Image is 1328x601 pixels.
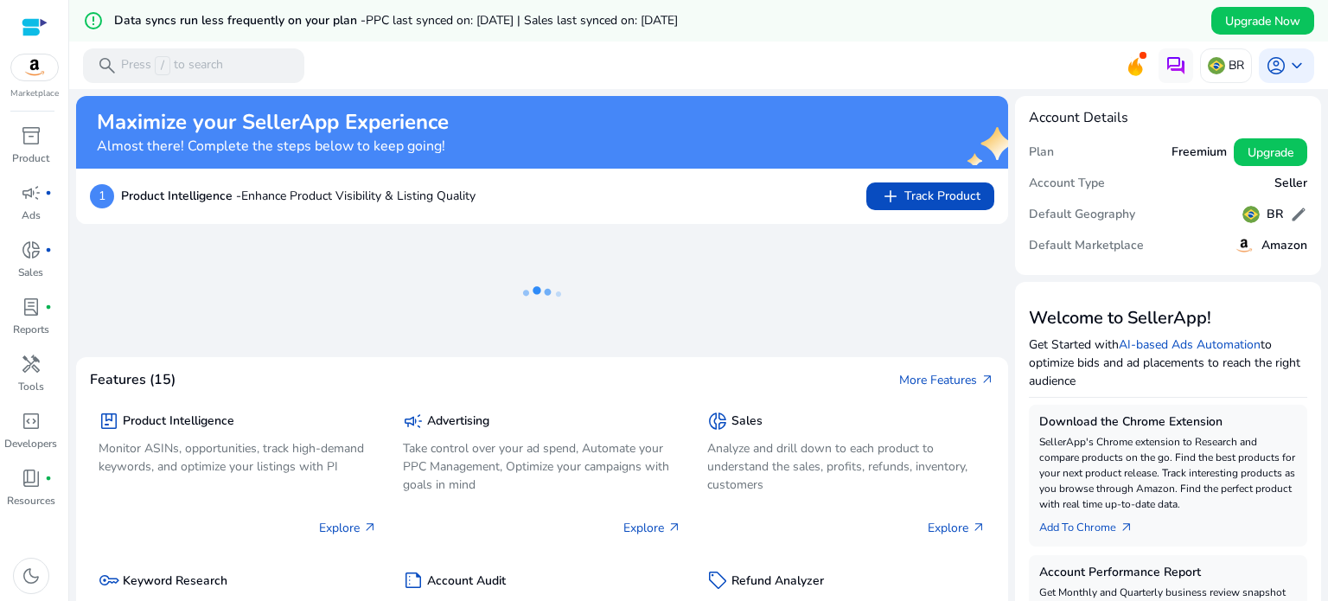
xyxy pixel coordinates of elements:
[1172,145,1227,160] h5: Freemium
[403,411,424,432] span: campaign
[928,519,986,537] p: Explore
[1267,208,1283,222] h5: BR
[667,521,681,534] span: arrow_outward
[1120,521,1133,534] span: arrow_outward
[11,54,58,80] img: amazon.svg
[83,10,104,31] mat-icon: error_outline
[7,493,55,508] p: Resources
[21,354,41,374] span: handyman
[1029,336,1307,390] p: Get Started with to optimize bids and ad placements to reach the right audience
[1225,12,1300,30] span: Upgrade Now
[1248,144,1293,162] span: Upgrade
[155,56,170,75] span: /
[121,188,241,204] b: Product Intelligence -
[121,187,476,205] p: Enhance Product Visibility & Listing Quality
[1029,239,1144,253] h5: Default Marketplace
[123,414,234,429] h5: Product Intelligence
[1286,55,1307,76] span: keyboard_arrow_down
[623,519,681,537] p: Explore
[1029,145,1054,160] h5: Plan
[1029,308,1307,329] h3: Welcome to SellerApp!
[45,475,52,482] span: fiber_manual_record
[980,373,994,387] span: arrow_outward
[1242,206,1260,223] img: br.svg
[21,182,41,203] span: campaign
[1039,434,1297,512] p: SellerApp's Chrome extension to Research and compare products on the go. Find the best products f...
[427,414,489,429] h5: Advertising
[1029,176,1105,191] h5: Account Type
[403,570,424,591] span: summarize
[45,189,52,196] span: fiber_manual_record
[99,411,119,432] span: package
[97,138,449,155] h4: Almost there! Complete the steps below to keep going!
[4,436,57,451] p: Developers
[121,56,223,75] p: Press to search
[21,297,41,317] span: lab_profile
[731,574,824,589] h5: Refund Analyzer
[1234,138,1307,166] button: Upgrade
[319,519,377,537] p: Explore
[21,566,41,586] span: dark_mode
[97,110,449,135] h2: Maximize your SellerApp Experience
[21,411,41,432] span: code_blocks
[90,184,114,208] p: 1
[97,55,118,76] span: search
[22,208,41,223] p: Ads
[972,521,986,534] span: arrow_outward
[403,439,681,494] p: Take control over your ad spend, Automate your PPC Management, Optimize your campaigns with goals...
[363,521,377,534] span: arrow_outward
[90,372,176,388] h4: Features (15)
[1211,7,1314,35] button: Upgrade Now
[866,182,994,210] button: addTrack Product
[10,87,59,100] p: Marketplace
[1266,55,1286,76] span: account_circle
[45,304,52,310] span: fiber_manual_record
[1274,176,1307,191] h5: Seller
[899,371,994,389] a: More Featuresarrow_outward
[45,246,52,253] span: fiber_manual_record
[1039,415,1297,430] h5: Download the Chrome Extension
[880,186,901,207] span: add
[21,240,41,260] span: donut_small
[1119,336,1261,353] a: AI-based Ads Automation
[18,379,44,394] p: Tools
[1208,57,1225,74] img: br.svg
[18,265,43,280] p: Sales
[123,574,227,589] h5: Keyword Research
[1029,208,1135,222] h5: Default Geography
[1039,566,1297,580] h5: Account Performance Report
[1290,206,1307,223] span: edit
[1261,239,1307,253] h5: Amazon
[21,468,41,489] span: book_4
[880,186,980,207] span: Track Product
[1029,110,1128,126] h4: Account Details
[366,12,678,29] span: PPC last synced on: [DATE] | Sales last synced on: [DATE]
[12,150,49,166] p: Product
[707,439,986,494] p: Analyze and drill down to each product to understand the sales, profits, refunds, inventory, cust...
[21,125,41,146] span: inventory_2
[13,322,49,337] p: Reports
[707,411,728,432] span: donut_small
[1039,512,1147,536] a: Add To Chrome
[99,570,119,591] span: key
[1229,50,1244,80] p: BR
[1234,235,1255,256] img: amazon.svg
[707,570,728,591] span: sell
[427,574,506,589] h5: Account Audit
[114,14,678,29] h5: Data syncs run less frequently on your plan -
[731,414,763,429] h5: Sales
[99,439,377,476] p: Monitor ASINs, opportunities, track high-demand keywords, and optimize your listings with PI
